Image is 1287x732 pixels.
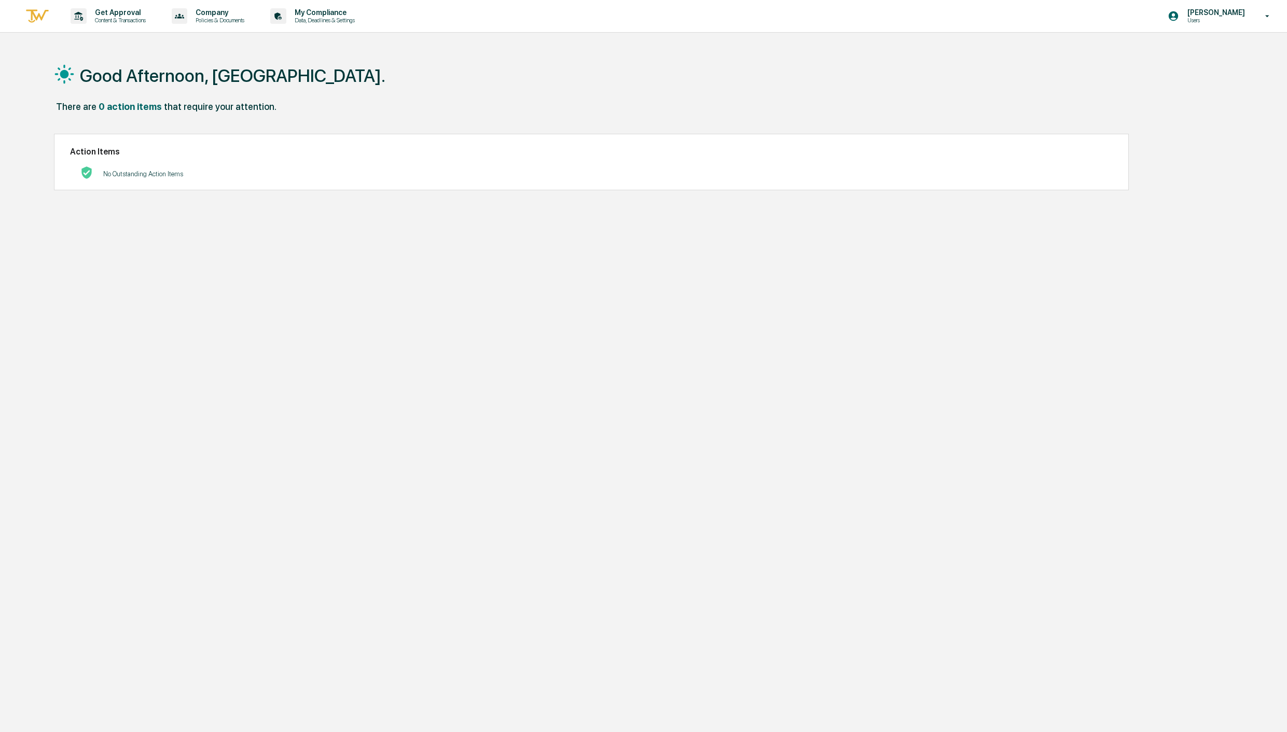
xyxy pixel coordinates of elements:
[286,8,360,17] p: My Compliance
[1179,17,1250,24] p: Users
[80,166,93,179] img: No Actions logo
[103,170,183,178] p: No Outstanding Action Items
[80,65,385,86] h1: Good Afternoon, [GEOGRAPHIC_DATA].
[187,8,250,17] p: Company
[1179,8,1250,17] p: [PERSON_NAME]
[286,17,360,24] p: Data, Deadlines & Settings
[164,101,276,112] div: that require your attention.
[56,101,96,112] div: There are
[25,8,50,25] img: logo
[87,17,151,24] p: Content & Transactions
[187,17,250,24] p: Policies & Documents
[70,147,1113,157] h2: Action Items
[99,101,162,112] div: 0 action items
[87,8,151,17] p: Get Approval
